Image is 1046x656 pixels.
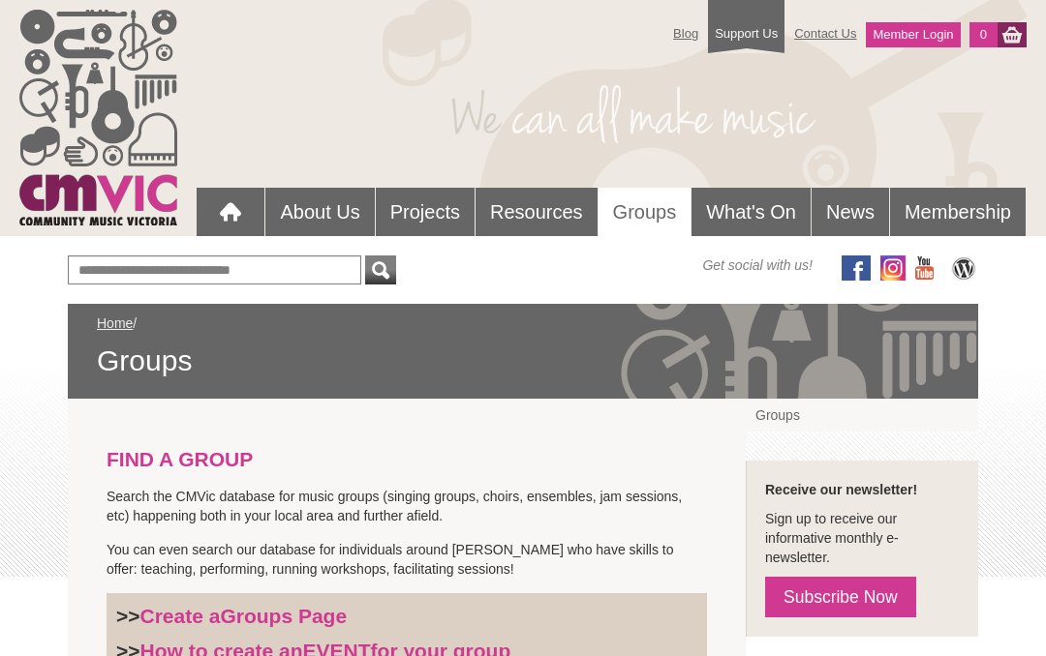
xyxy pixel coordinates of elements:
a: Subscribe Now [765,577,916,617]
img: icon-instagram.png [880,255,906,281]
p: Search the CMVic database for music groups (singing groups, choirs, ensembles, jam sessions, etc)... [107,487,707,525]
a: Blog [663,16,708,50]
img: cmvic_logo.png [19,10,177,225]
div: / [97,313,949,379]
a: What's On [692,188,811,236]
a: Resources [476,188,598,236]
a: 0 [969,22,998,47]
a: Member Login [866,22,960,47]
a: About Us [265,188,374,236]
span: Groups [97,343,949,379]
strong: FIND A GROUP [107,448,253,470]
a: Home [97,315,133,331]
span: Get social with us! [702,255,813,275]
p: Sign up to receive our informative monthly e-newsletter. [765,509,959,567]
a: Membership [890,188,1026,236]
strong: Groups Page [220,605,347,627]
a: News [812,188,889,236]
a: Contact Us [784,16,866,50]
a: Groups [746,399,978,432]
a: Create aGroups Page [140,605,348,627]
img: CMVic Blog [949,255,978,281]
a: Projects [376,188,475,236]
h3: >> [116,604,697,629]
a: Groups [599,188,692,237]
p: You can even search our database for individuals around [PERSON_NAME] who have skills to offer: t... [107,540,707,579]
strong: Receive our newsletter! [765,482,917,497]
